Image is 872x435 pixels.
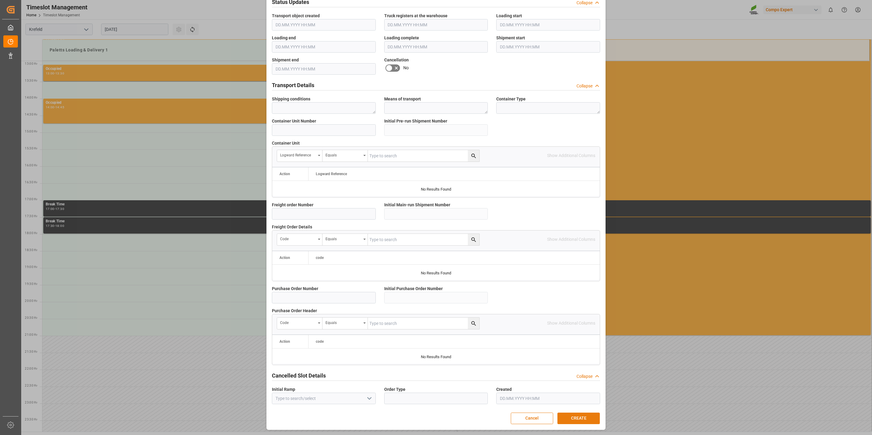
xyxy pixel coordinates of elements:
[468,318,479,329] button: search button
[325,319,361,325] div: Equals
[322,318,368,329] button: open menu
[280,319,316,325] div: code
[272,386,295,393] span: Initial Ramp
[403,65,409,71] span: No
[496,386,512,393] span: Created
[277,150,322,162] button: open menu
[368,234,479,245] input: Type to search
[279,256,290,260] div: Action
[277,318,322,329] button: open menu
[272,118,316,124] span: Container Unit Number
[272,35,296,41] span: Loading end
[384,13,448,19] span: Truck registers at the warehouse
[316,256,324,260] span: code
[272,13,320,19] span: Transport object created
[272,81,314,89] h2: Transport Details
[384,57,409,63] span: Cancellation
[272,19,376,31] input: DD.MM.YYYY HH:MM
[384,118,447,124] span: Initial Pre-run Shipment Number
[384,96,421,102] span: Means of transport
[368,150,479,162] input: Type to search
[364,394,373,403] button: open menu
[496,393,600,404] input: DD.MM.YYYY HH:MM
[496,41,600,53] input: DD.MM.YYYY HH:MM
[384,35,419,41] span: Loading complete
[576,373,593,380] div: Collapse
[322,150,368,162] button: open menu
[576,83,593,89] div: Collapse
[272,393,376,404] input: Type to search/select
[272,96,310,102] span: Shipping conditions
[272,140,300,146] span: Container Unit
[272,224,312,230] span: Freight Order Details
[496,19,600,31] input: DD.MM.YYYY HH:MM
[272,308,317,314] span: Purchase Order Header
[384,202,450,208] span: Initial Main-run Shipment Number
[272,371,326,380] h2: Cancelled Slot Details
[384,286,443,292] span: Initial Purchase Order Number
[280,235,316,242] div: code
[316,172,347,176] span: Logward Reference
[496,13,522,19] span: Loading start
[316,339,324,344] span: code
[368,318,479,329] input: Type to search
[496,35,525,41] span: Shipment start
[325,235,361,242] div: Equals
[272,286,318,292] span: Purchase Order Number
[272,57,299,63] span: Shipment end
[384,19,488,31] input: DD.MM.YYYY HH:MM
[279,172,290,176] div: Action
[511,413,553,424] button: Cancel
[279,339,290,344] div: Action
[468,234,479,245] button: search button
[468,150,479,162] button: search button
[322,234,368,245] button: open menu
[272,41,376,53] input: DD.MM.YYYY HH:MM
[280,151,316,158] div: Logward Reference
[557,413,600,424] button: CREATE
[325,151,361,158] div: Equals
[272,202,313,208] span: Freight order Number
[384,386,405,393] span: Order Type
[272,63,376,75] input: DD.MM.YYYY HH:MM
[384,41,488,53] input: DD.MM.YYYY HH:MM
[496,96,526,102] span: Container Type
[277,234,322,245] button: open menu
